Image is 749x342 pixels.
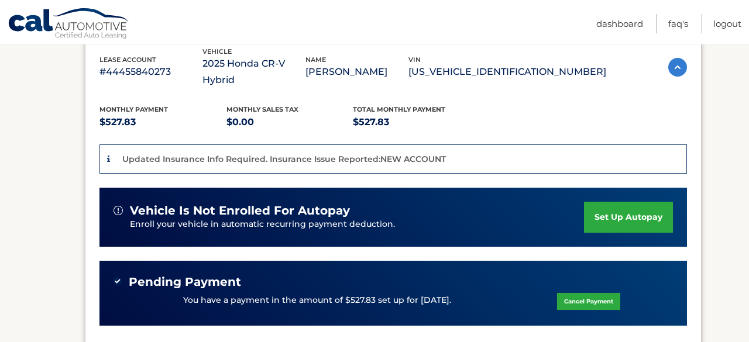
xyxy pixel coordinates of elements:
p: Enroll your vehicle in automatic recurring payment deduction. [130,218,584,231]
p: [US_VEHICLE_IDENTIFICATION_NUMBER] [408,64,606,80]
p: $0.00 [226,114,353,130]
span: Monthly sales Tax [226,105,298,113]
span: lease account [99,56,156,64]
a: Logout [713,14,741,33]
p: You have a payment in the amount of $527.83 set up for [DATE]. [183,294,451,307]
span: Monthly Payment [99,105,168,113]
img: accordion-active.svg [668,58,687,77]
p: Updated Insurance Info Required. Insurance Issue Reported:NEW ACCOUNT [122,154,446,164]
a: Cancel Payment [557,293,620,310]
span: Total Monthly Payment [353,105,445,113]
span: vin [408,56,421,64]
img: check-green.svg [114,277,122,285]
a: Cal Automotive [8,8,130,42]
span: name [305,56,326,64]
span: vehicle [202,47,232,56]
a: Dashboard [596,14,643,33]
p: #44455840273 [99,64,202,80]
p: 2025 Honda CR-V Hybrid [202,56,305,88]
p: $527.83 [99,114,226,130]
p: $527.83 [353,114,480,130]
a: set up autopay [584,202,673,233]
a: FAQ's [668,14,688,33]
img: alert-white.svg [114,206,123,215]
span: Pending Payment [129,275,241,289]
span: vehicle is not enrolled for autopay [130,203,350,218]
p: [PERSON_NAME] [305,64,408,80]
